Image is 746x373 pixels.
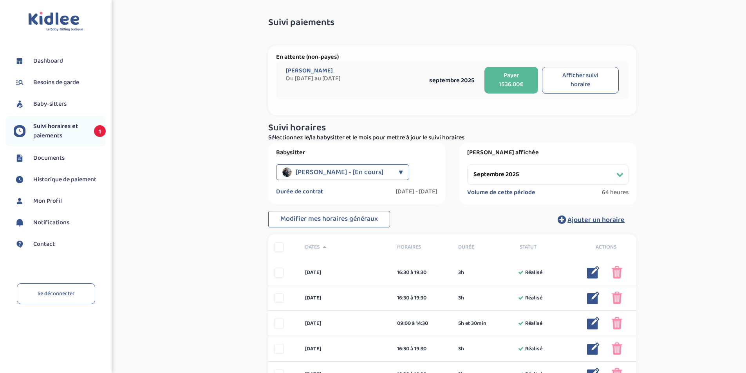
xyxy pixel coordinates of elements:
[268,123,636,133] h3: Suivi horaires
[602,189,629,196] span: 64 heures
[299,294,391,302] div: [DATE]
[587,342,600,355] img: modifier_bleu.png
[14,98,25,110] img: babysitters.svg
[567,214,625,225] span: Ajouter un horaire
[28,12,83,32] img: logo.svg
[14,98,106,110] a: Baby-sitters
[525,345,542,353] span: Réalisé
[17,283,95,304] a: Se déconnecter
[296,164,383,180] span: [PERSON_NAME] - [En cours]
[286,75,423,83] span: Du [DATE] au [DATE]
[14,174,106,186] a: Historique de paiement
[14,195,106,207] a: Mon Profil
[612,266,622,279] img: poubelle_rose.png
[458,345,464,353] span: 3h
[587,317,600,330] img: modifier_bleu.png
[14,152,25,164] img: documents.svg
[299,243,391,251] div: Dates
[14,174,25,186] img: suivihoraire.svg
[514,243,575,251] div: Statut
[458,294,464,302] span: 3h
[397,319,447,328] div: 09:00 à 14:30
[286,67,333,75] span: [PERSON_NAME]
[612,292,622,304] img: poubelle_rose.png
[458,319,486,328] span: 5h et 30min
[282,168,292,177] img: avatar_celian-djenny_2024_10_01_18_16_57.png
[268,133,636,142] p: Sélectionnez le/la babysitter et le mois pour mettre à jour le suivi horaires
[399,164,403,180] div: ▼
[33,56,63,66] span: Dashboard
[276,53,629,61] p: En attente (non-payes)
[587,266,600,279] img: modifier_bleu.png
[397,345,447,353] div: 16:30 à 19:30
[299,345,391,353] div: [DATE]
[299,319,391,328] div: [DATE]
[612,342,622,355] img: poubelle_rose.png
[33,153,65,163] span: Documents
[525,294,542,302] span: Réalisé
[452,243,514,251] div: Durée
[33,78,79,87] span: Besoins de garde
[33,99,67,109] span: Baby-sitters
[525,319,542,328] span: Réalisé
[14,122,106,141] a: Suivi horaires et paiements 1
[14,77,25,88] img: besoin.svg
[458,268,464,277] span: 3h
[587,292,600,304] img: modifier_bleu.png
[14,55,25,67] img: dashboard.svg
[575,243,637,251] div: Actions
[14,55,106,67] a: Dashboard
[397,294,447,302] div: 16:30 à 19:30
[14,195,25,207] img: profil.svg
[14,238,106,250] a: Contact
[423,76,480,85] div: septembre 2025
[299,268,391,277] div: [DATE]
[14,152,106,164] a: Documents
[14,77,106,88] a: Besoins de garde
[397,243,447,251] span: Horaires
[14,217,25,229] img: notification.svg
[33,218,69,227] span: Notifications
[484,67,538,94] button: Payer 1536.00€
[280,213,378,224] span: Modifier mes horaires généraux
[14,217,106,229] a: Notifications
[546,211,636,228] button: Ajouter un horaire
[276,149,437,157] label: Babysitter
[33,122,86,141] span: Suivi horaires et paiements
[612,317,622,330] img: poubelle_rose.png
[14,125,25,137] img: suivihoraire.svg
[33,196,62,206] span: Mon Profil
[14,238,25,250] img: contact.svg
[467,189,535,196] label: Volume de cette période
[397,268,447,277] div: 16:30 à 19:30
[542,67,619,94] button: Afficher suivi horaire
[94,125,106,137] span: 1
[525,268,542,277] span: Réalisé
[33,240,55,249] span: Contact
[268,211,390,227] button: Modifier mes horaires généraux
[467,149,629,157] label: [PERSON_NAME] affichée
[33,175,96,184] span: Historique de paiement
[276,188,323,196] label: Durée de contrat
[396,188,437,196] label: [DATE] - [DATE]
[268,18,334,28] span: Suivi paiements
